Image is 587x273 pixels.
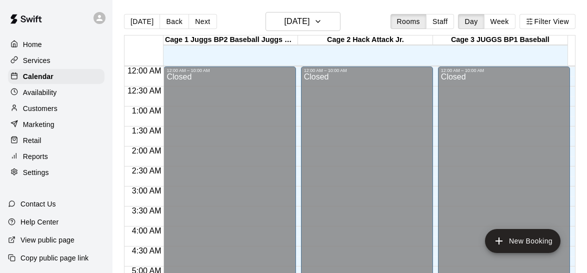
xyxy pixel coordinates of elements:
[426,14,454,29] button: Staff
[23,167,49,177] p: Settings
[23,71,53,81] p: Calendar
[265,12,340,31] button: [DATE]
[458,14,484,29] button: Day
[163,35,298,45] div: Cage 1 Juggs BP2 Baseball Juggs BP1 Softball
[284,14,309,28] h6: [DATE]
[129,166,164,175] span: 2:30 AM
[23,103,57,113] p: Customers
[125,86,164,95] span: 12:30 AM
[298,35,432,45] div: Cage 2 Hack Attack Jr.
[8,117,104,132] a: Marketing
[304,68,430,73] div: 12:00 AM – 10:00 AM
[129,226,164,235] span: 4:00 AM
[8,85,104,100] a: Availability
[8,53,104,68] a: Services
[124,14,160,29] button: [DATE]
[20,253,88,263] p: Copy public page link
[433,35,567,45] div: Cage 3 JUGGS BP1 Baseball
[20,217,58,227] p: Help Center
[441,68,567,73] div: 12:00 AM – 10:00 AM
[129,126,164,135] span: 1:30 AM
[8,133,104,148] a: Retail
[159,14,189,29] button: Back
[20,199,56,209] p: Contact Us
[129,206,164,215] span: 3:30 AM
[20,235,74,245] p: View public page
[8,69,104,84] a: Calendar
[485,229,560,253] button: add
[23,39,42,49] p: Home
[129,246,164,255] span: 4:30 AM
[166,68,292,73] div: 12:00 AM – 10:00 AM
[188,14,216,29] button: Next
[8,37,104,52] a: Home
[23,119,54,129] p: Marketing
[129,146,164,155] span: 2:00 AM
[23,87,57,97] p: Availability
[23,151,48,161] p: Reports
[8,165,104,180] a: Settings
[23,135,41,145] p: Retail
[129,186,164,195] span: 3:00 AM
[129,106,164,115] span: 1:00 AM
[23,55,50,65] p: Services
[519,14,575,29] button: Filter View
[484,14,515,29] button: Week
[8,101,104,116] a: Customers
[390,14,426,29] button: Rooms
[125,66,164,75] span: 12:00 AM
[8,149,104,164] a: Reports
